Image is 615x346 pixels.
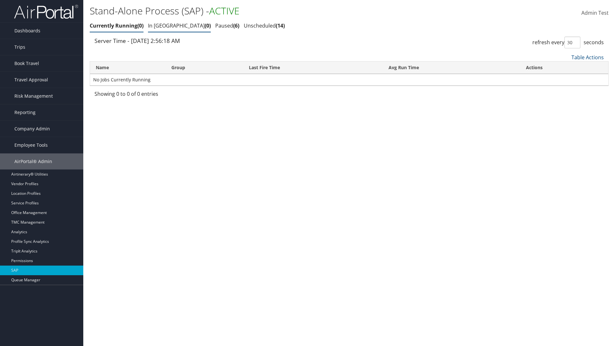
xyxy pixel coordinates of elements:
[14,55,39,71] span: Book Travel
[244,22,285,29] a: Unscheduled14
[148,22,211,29] a: In [GEOGRAPHIC_DATA]0
[532,39,564,46] span: refresh every
[584,39,604,46] span: seconds
[205,22,211,29] span: 0
[90,74,608,86] td: No Jobs Currently Running
[571,54,604,61] a: Table Actions
[14,88,53,104] span: Risk Management
[520,62,608,74] th: Actions
[137,22,143,29] span: 0
[14,39,25,55] span: Trips
[90,4,436,18] h1: Stand-Alone Process (SAP) -
[90,22,143,29] a: Currently Running0
[94,37,344,45] div: Server Time - [DATE] 2:56:18 AM
[94,90,215,101] div: Showing 0 to 0 of 0 entries
[90,62,166,74] th: Name: activate to sort column ascending
[14,137,48,153] span: Employee Tools
[243,62,383,74] th: Last Fire Time: activate to sort column ascending
[166,62,243,74] th: Group: activate to sort column ascending
[215,22,239,29] a: Paused6
[209,4,240,17] span: ACTIVE
[581,3,609,23] a: Admin Test
[14,72,48,88] span: Travel Approval
[581,9,609,16] span: Admin Test
[276,22,285,29] span: 14
[14,104,36,120] span: Reporting
[14,23,40,39] span: Dashboards
[383,62,520,74] th: Avg Run Time: activate to sort column ascending
[233,22,239,29] span: 6
[14,121,50,137] span: Company Admin
[14,4,78,19] img: airportal-logo.png
[14,153,52,169] span: AirPortal® Admin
